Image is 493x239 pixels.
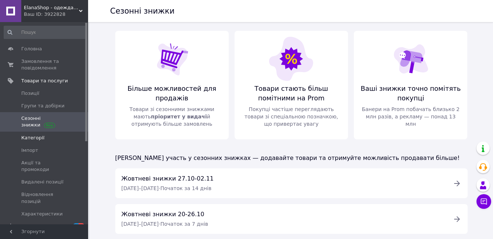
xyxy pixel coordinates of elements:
span: Групи та добірки [21,103,65,109]
span: · Початок за 14 днів [159,185,211,191]
input: Пошук [4,26,87,39]
span: Головна [21,46,42,52]
span: пріоритет у видачі [151,114,207,119]
span: Товари зі сезонними знижками мають й отримують більше замовлень [121,106,223,128]
span: Більше можливостей для продажів [121,84,223,103]
span: Покупці частіше переглядають товари зі спеціальною позначкою, що привертає увагу [240,106,342,128]
span: Характеристики [21,211,63,217]
span: Відновлення позицій [21,191,68,204]
span: Замовлення та повідомлення [21,58,68,71]
span: Видалені позиції [21,179,64,185]
a: Жовтневі знижки 27.10-02.11[DATE]–[DATE]·Початок за 14 днів [115,168,468,198]
h1: Сезонні знижки [110,7,174,15]
span: Товари та послуги [21,78,68,84]
span: · Початок за 7 днів [159,221,208,227]
span: [DEMOGRAPHIC_DATA] [21,223,76,230]
button: Чат з покупцем [476,194,491,209]
span: [DATE] – [DATE] [122,185,159,191]
span: Акції та промокоди [21,160,68,173]
span: 3 [79,223,84,229]
span: Імпорт [21,147,38,154]
span: Сезонні знижки [21,115,68,128]
span: [PERSON_NAME] участь у сезонних знижках — додавайте товари та отримуйте можливість продавати більше! [115,154,460,161]
span: [DATE] – [DATE] [122,221,159,227]
span: Ваші знижки точно помітять покупці [360,84,461,103]
span: Жовтневі знижки 20-26.10 [122,211,204,218]
span: Жовтневі знижки 27.10-02.11 [122,175,214,182]
span: 1 [73,223,79,229]
span: Товари стають більш помітними на Prom [240,84,342,103]
span: Категорії [21,135,44,141]
span: Позиції [21,90,39,97]
div: Ваш ID: 3922828 [24,11,88,18]
a: Жовтневі знижки 20-26.10[DATE]–[DATE]·Початок за 7 днів [115,204,468,234]
span: ElanaShop - одежда для всей семьи [24,4,79,11]
span: Банери на Prom побачать близько 2 млн разів, а рекламу — понад 13 млн [360,106,461,128]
